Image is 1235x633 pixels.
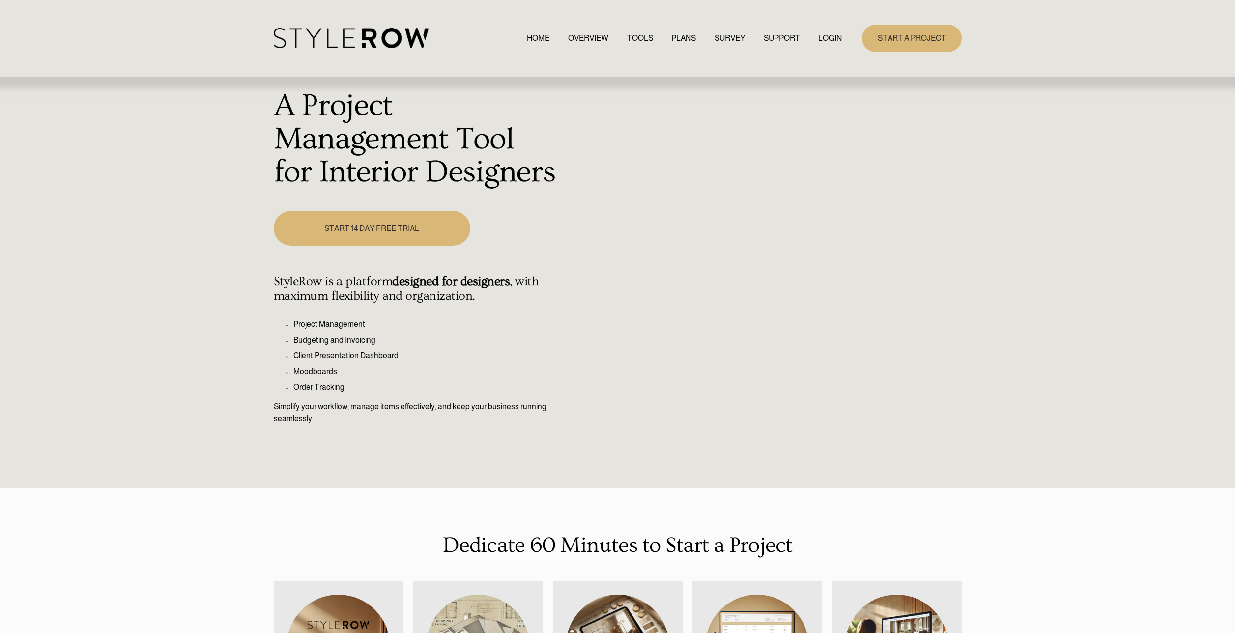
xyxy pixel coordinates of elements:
p: Order Tracking [293,381,557,393]
a: OVERVIEW [568,31,608,45]
img: StyleRow [274,28,429,48]
a: HOME [527,31,549,45]
p: Moodboards [293,366,557,377]
a: TOOLS [627,31,653,45]
a: LOGIN [818,31,842,45]
h1: A Project Management Tool for Interior Designers [274,89,557,189]
p: Dedicate 60 Minutes to Start a Project [274,529,962,562]
p: Project Management [293,318,557,330]
strong: designed for designers [392,274,510,288]
a: folder dropdown [764,31,800,45]
p: Simplify your workflow, manage items effectively, and keep your business running seamlessly. [274,401,557,425]
a: START A PROJECT [862,25,962,52]
a: START 14 DAY FREE TRIAL [274,211,470,246]
p: Budgeting and Invoicing [293,334,557,346]
p: Client Presentation Dashboard [293,350,557,362]
a: PLANS [671,31,696,45]
span: SUPPORT [764,32,800,44]
a: SURVEY [715,31,745,45]
h4: StyleRow is a platform , with maximum flexibility and organization. [274,274,557,304]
